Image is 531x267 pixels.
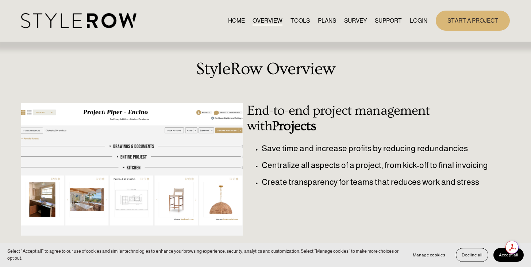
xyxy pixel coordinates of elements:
h3: End-to-end project management with [247,103,489,134]
span: Decline all [462,252,482,258]
span: SUPPORT [375,16,402,25]
span: Accept all [499,252,518,258]
strong: Projects [272,118,316,134]
span: Manage cookies [413,252,445,258]
button: Manage cookies [407,248,451,262]
a: SURVEY [344,16,367,26]
a: LOGIN [410,16,427,26]
a: OVERVIEW [253,16,282,26]
img: StyleRow [21,13,136,28]
p: Select “Accept all” to agree to our use of cookies and similar technologies to enhance your brows... [7,248,400,262]
h2: StyleRow Overview [21,60,510,79]
button: Accept all [493,248,524,262]
a: TOOLS [290,16,310,26]
p: Centralize all aspects of a project, from kick-off to final invoicing [262,159,489,171]
a: folder dropdown [375,16,402,26]
p: Create transparency for teams that reduces work and stress [262,176,489,188]
a: HOME [228,16,245,26]
a: PLANS [318,16,336,26]
p: Save time and increase profits by reducing redundancies [262,142,489,155]
button: Decline all [456,248,488,262]
a: START A PROJECT [436,11,510,31]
